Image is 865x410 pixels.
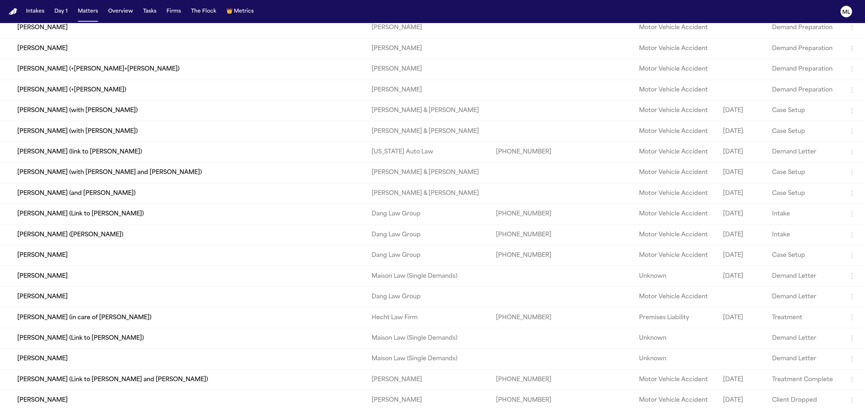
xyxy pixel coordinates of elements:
td: Treatment Complete [766,369,842,390]
td: Unknown [633,349,717,369]
td: Case Setup [766,100,842,121]
td: [PHONE_NUMBER] [490,307,560,328]
td: Unknown [633,328,717,348]
td: Motor Vehicle Accident [633,224,717,245]
td: Case Setup [766,162,842,183]
td: [DATE] [717,245,766,266]
a: Home [9,8,17,15]
td: Case Setup [766,245,842,266]
td: Intake [766,224,842,245]
td: Dang Law Group [366,286,490,307]
td: Motor Vehicle Accident [633,183,717,204]
td: Demand Preparation [766,18,842,38]
td: Demand Letter [766,328,842,348]
button: Matters [75,5,101,18]
td: Dang Law Group [366,224,490,245]
td: Motor Vehicle Accident [633,18,717,38]
button: Tasks [140,5,159,18]
td: [DATE] [717,204,766,224]
td: [DATE] [717,307,766,328]
td: [PERSON_NAME] [366,38,490,59]
td: Treatment [766,307,842,328]
button: Day 1 [52,5,71,18]
td: Demand Letter [766,142,842,162]
td: Motor Vehicle Accident [633,245,717,266]
td: Demand Preparation [766,80,842,100]
td: Maison Law (Single Demands) [366,266,490,286]
td: Intake [766,204,842,224]
td: [PERSON_NAME] [366,80,490,100]
button: The Flock [188,5,219,18]
td: Motor Vehicle Accident [633,80,717,100]
td: [PHONE_NUMBER] [490,245,560,266]
td: [PERSON_NAME] & [PERSON_NAME] [366,121,490,142]
button: Overview [105,5,136,18]
td: [DATE] [717,100,766,121]
td: Motor Vehicle Accident [633,142,717,162]
td: [PERSON_NAME] [366,59,490,80]
td: [PERSON_NAME] & [PERSON_NAME] [366,183,490,204]
td: [DATE] [717,121,766,142]
td: [PERSON_NAME] [366,369,490,390]
td: Motor Vehicle Accident [633,369,717,390]
td: [PHONE_NUMBER] [490,204,560,224]
td: Hecht Law Firm [366,307,490,328]
td: [DATE] [717,183,766,204]
td: Premises Liability [633,307,717,328]
img: Finch Logo [9,8,17,15]
td: Maison Law (Single Demands) [366,349,490,369]
td: Motor Vehicle Accident [633,286,717,307]
td: Motor Vehicle Accident [633,38,717,59]
td: Case Setup [766,121,842,142]
td: Demand Preparation [766,59,842,80]
td: Unknown [633,266,717,286]
td: Demand Letter [766,349,842,369]
td: Demand Letter [766,266,842,286]
td: Motor Vehicle Accident [633,204,717,224]
td: [DATE] [717,142,766,162]
td: [PERSON_NAME] & [PERSON_NAME] [366,100,490,121]
button: crownMetrics [223,5,257,18]
td: Dang Law Group [366,204,490,224]
button: Firms [164,5,184,18]
td: [DATE] [717,224,766,245]
td: [US_STATE] Auto Law [366,142,490,162]
td: Motor Vehicle Accident [633,162,717,183]
td: [PHONE_NUMBER] [490,369,560,390]
td: Maison Law (Single Demands) [366,328,490,348]
td: Motor Vehicle Accident [633,121,717,142]
td: [DATE] [717,162,766,183]
td: Demand Letter [766,286,842,307]
button: Intakes [23,5,47,18]
td: [DATE] [717,266,766,286]
td: Case Setup [766,183,842,204]
td: Motor Vehicle Accident [633,100,717,121]
td: [DATE] [717,369,766,390]
td: [PERSON_NAME] & [PERSON_NAME] [366,162,490,183]
td: Demand Preparation [766,38,842,59]
td: Motor Vehicle Accident [633,59,717,80]
td: [PHONE_NUMBER] [490,142,560,162]
td: [PERSON_NAME] [366,18,490,38]
td: Dang Law Group [366,245,490,266]
td: [PHONE_NUMBER] [490,224,560,245]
